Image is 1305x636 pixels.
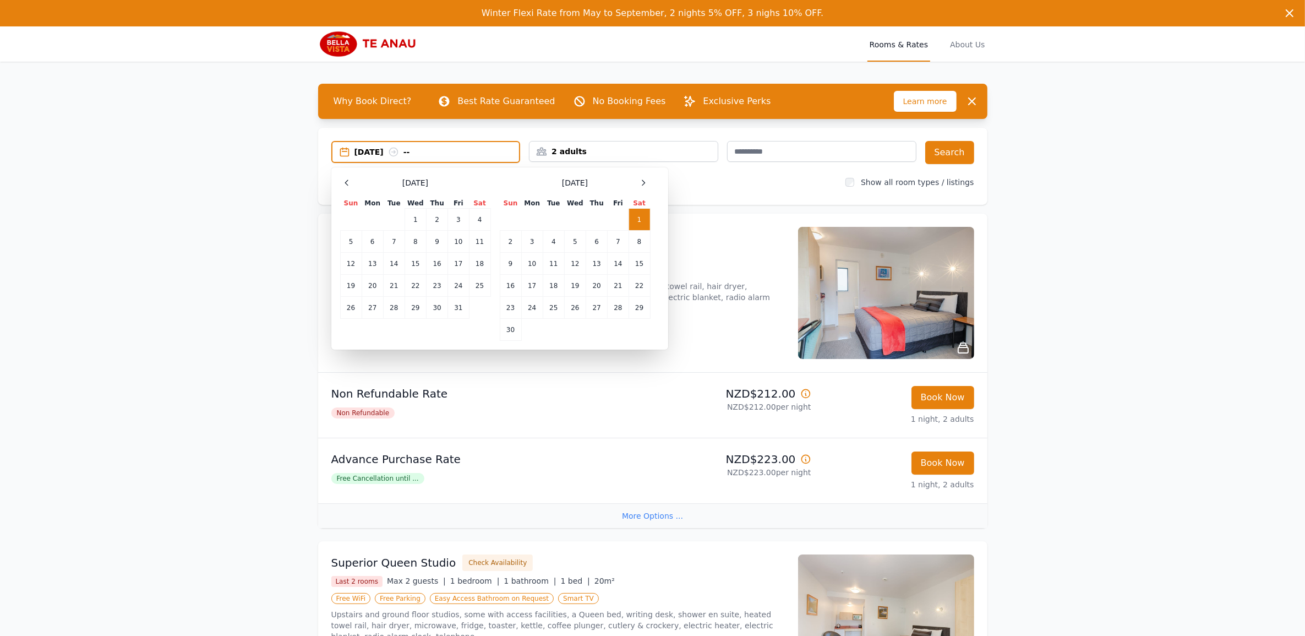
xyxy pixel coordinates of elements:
span: Free WiFi [331,593,371,604]
td: 4 [543,231,564,253]
p: NZD$212.00 [657,386,811,401]
p: 1 night, 2 adults [820,414,974,425]
td: 23 [427,275,448,297]
p: NZD$223.00 [657,452,811,467]
td: 30 [500,319,521,341]
td: 24 [448,275,469,297]
td: 21 [383,275,405,297]
td: 11 [543,253,564,275]
th: Sun [500,198,521,209]
td: 13 [362,253,383,275]
span: Winter Flexi Rate from May to September, 2 nights 5% OFF, 3 nighs 10% OFF. [482,8,823,18]
span: Why Book Direct? [325,90,421,112]
span: 1 bathroom | [504,577,556,585]
button: Search [925,141,974,164]
td: 13 [586,253,608,275]
td: 28 [383,297,405,319]
td: 16 [427,253,448,275]
td: 17 [521,275,543,297]
td: 9 [427,231,448,253]
td: 22 [405,275,426,297]
td: 15 [405,253,426,275]
td: 1 [405,209,426,231]
td: 12 [564,253,586,275]
td: 6 [586,231,608,253]
button: Check Availability [462,555,533,571]
th: Sun [340,198,362,209]
th: Mon [521,198,543,209]
span: About Us [948,26,987,62]
td: 25 [543,297,564,319]
label: Show all room types / listings [861,178,974,187]
td: 28 [608,297,629,319]
td: 18 [543,275,564,297]
td: 17 [448,253,469,275]
td: 19 [564,275,586,297]
td: 31 [448,297,469,319]
td: 24 [521,297,543,319]
td: 6 [362,231,383,253]
td: 19 [340,275,362,297]
span: Free Cancellation until ... [331,473,424,484]
td: 5 [564,231,586,253]
a: Rooms & Rates [867,26,930,62]
th: Fri [448,198,469,209]
span: Smart TV [558,593,599,604]
td: 29 [405,297,426,319]
td: 10 [521,253,543,275]
th: Fri [608,198,629,209]
td: 14 [608,253,629,275]
th: Sat [629,198,650,209]
p: 1 night, 2 adults [820,479,974,490]
td: 23 [500,297,521,319]
p: Non Refundable Rate [331,386,648,401]
td: 16 [500,275,521,297]
td: 7 [383,231,405,253]
th: Sat [469,198,490,209]
th: Wed [405,198,426,209]
span: 20m² [594,577,615,585]
td: 11 [469,231,490,253]
td: 27 [586,297,608,319]
th: Mon [362,198,383,209]
p: NZD$223.00 per night [657,467,811,478]
p: Best Rate Guaranteed [457,95,555,108]
span: Free Parking [375,593,425,604]
td: 10 [448,231,469,253]
td: 3 [521,231,543,253]
td: 25 [469,275,490,297]
span: [DATE] [402,177,428,188]
td: 2 [427,209,448,231]
th: Tue [383,198,405,209]
td: 15 [629,253,650,275]
span: Easy Access Bathroom on Request [430,593,554,604]
p: Exclusive Perks [703,95,771,108]
td: 8 [629,231,650,253]
span: Learn more [894,91,957,112]
p: Advance Purchase Rate [331,452,648,467]
th: Thu [586,198,608,209]
td: 2 [500,231,521,253]
th: Thu [427,198,448,209]
h3: Superior Queen Studio [331,555,456,570]
td: 30 [427,297,448,319]
td: 1 [629,209,650,231]
span: 1 bed | [561,577,590,585]
span: Non Refundable [331,407,395,418]
td: 27 [362,297,383,319]
td: 26 [564,297,586,319]
div: 2 adults [529,146,718,157]
div: More Options ... [318,503,987,528]
td: 12 [340,253,362,275]
button: Book Now [911,386,974,409]
td: 20 [362,275,383,297]
span: 1 bedroom | [450,577,500,585]
td: 14 [383,253,405,275]
td: 22 [629,275,650,297]
th: Tue [543,198,564,209]
td: 9 [500,253,521,275]
span: Last 2 rooms [331,576,383,587]
td: 20 [586,275,608,297]
td: 8 [405,231,426,253]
